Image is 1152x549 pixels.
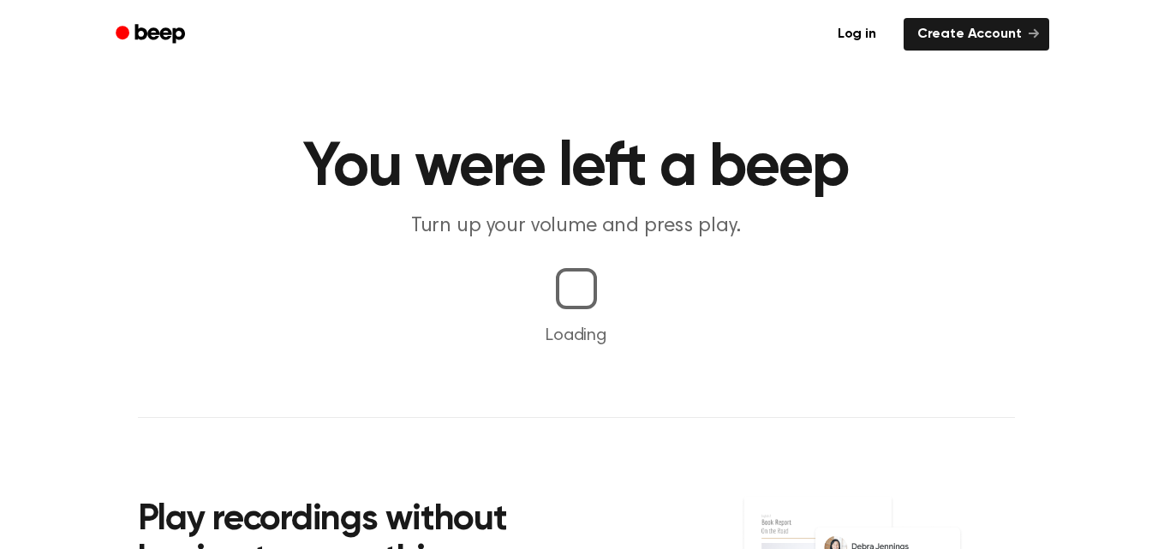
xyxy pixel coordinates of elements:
a: Beep [104,18,200,51]
p: Turn up your volume and press play. [248,212,905,241]
h1: You were left a beep [138,137,1015,199]
a: Log in [821,15,893,54]
p: Loading [21,323,1131,349]
a: Create Account [904,18,1049,51]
